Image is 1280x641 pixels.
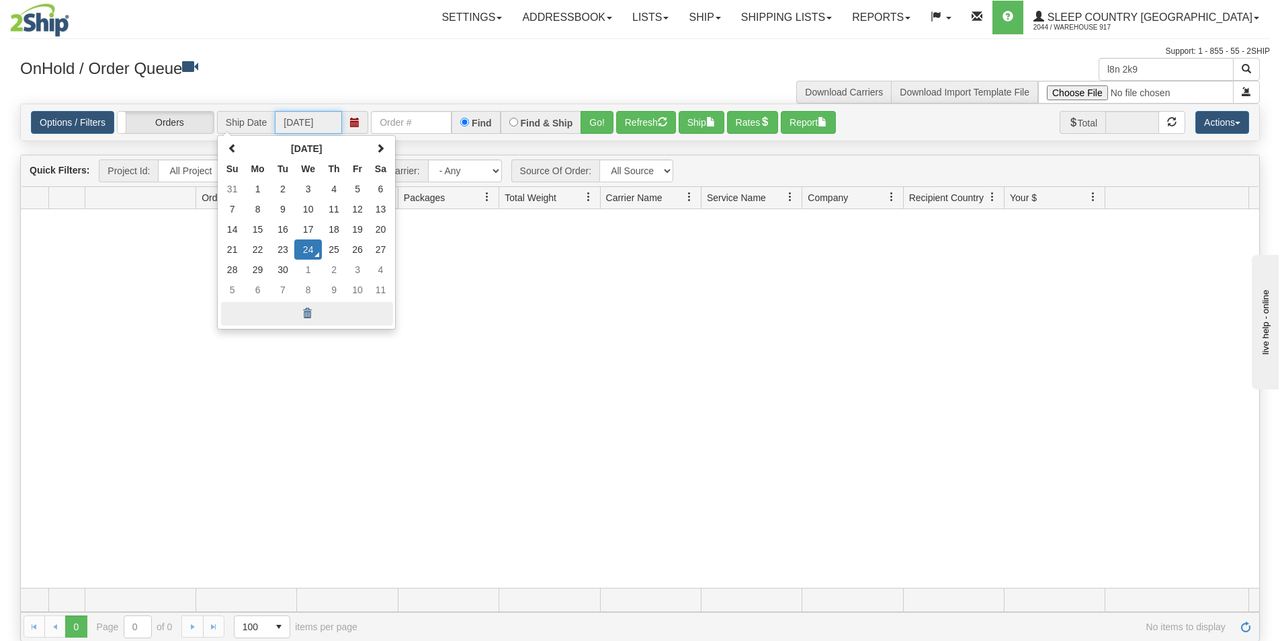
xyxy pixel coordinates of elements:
td: 8 [294,280,322,300]
td: 25 [322,239,346,260]
td: 28 [220,260,245,280]
td: 16 [271,219,295,239]
span: Sleep Country [GEOGRAPHIC_DATA] [1044,11,1252,23]
span: Previous Month [228,143,237,153]
td: 11 [369,280,392,300]
span: Source Of Order: [511,159,600,182]
a: Refresh [1235,615,1256,637]
span: Company [808,191,848,204]
td: 8 [245,199,271,219]
td: 12 [346,199,369,219]
button: Go! [581,111,613,134]
span: items per page [234,615,357,638]
td: 22 [245,239,271,260]
th: Th [322,159,346,179]
button: Rates [727,111,779,134]
td: 24 [294,239,322,260]
td: 5 [346,179,369,199]
label: Quick Filters: [30,163,89,177]
button: Refresh [616,111,676,134]
a: Recipient Country filter column settings [981,186,1004,209]
td: 27 [369,239,392,260]
a: Carrier Name filter column settings [678,186,701,209]
a: Service Name filter column settings [779,186,802,209]
th: Fr [346,159,369,179]
td: 7 [271,280,295,300]
span: Next Month [376,143,385,153]
a: Ship [679,1,730,34]
span: Carrier: [380,159,428,182]
img: logo2044.jpg [10,3,69,37]
td: 15 [245,219,271,239]
span: No items to display [376,621,1226,632]
span: select [268,616,290,638]
h3: OnHold / Order Queue [20,58,630,77]
input: Search [1099,58,1234,81]
span: 2044 / Warehouse 917 [1033,21,1134,34]
label: Find & Ship [521,118,573,128]
td: 21 [220,239,245,260]
span: Page sizes drop down [234,615,290,638]
td: 10 [346,280,369,300]
a: Your $ filter column settings [1082,186,1105,209]
td: 14 [220,219,245,239]
th: Sa [369,159,392,179]
td: 7 [220,199,245,219]
td: 17 [294,219,322,239]
label: Orders [118,112,214,133]
td: 3 [294,179,322,199]
div: Support: 1 - 855 - 55 - 2SHIP [10,46,1270,57]
th: Select Month [245,139,370,159]
iframe: chat widget [1249,252,1279,389]
button: Search [1233,58,1260,81]
th: Tu [271,159,295,179]
button: Actions [1195,111,1249,134]
input: Order # [371,111,452,134]
td: 10 [294,199,322,219]
span: Service Name [707,191,766,204]
a: Download Import Template File [900,87,1029,98]
td: 20 [369,219,392,239]
th: Su [220,159,245,179]
td: 19 [346,219,369,239]
td: 3 [346,260,369,280]
span: Packages [404,191,445,204]
button: Ship [679,111,724,134]
td: 2 [271,179,295,199]
td: 9 [271,199,295,219]
a: Download Carriers [805,87,883,98]
td: 1 [245,179,271,199]
span: Carrier Name [606,191,663,204]
td: 11 [322,199,346,219]
a: Sleep Country [GEOGRAPHIC_DATA] 2044 / Warehouse 917 [1023,1,1269,34]
span: Recipient Country [909,191,984,204]
span: Your $ [1010,191,1037,204]
td: 18 [322,219,346,239]
a: Company filter column settings [880,186,903,209]
td: 5 [220,280,245,300]
td: 4 [322,179,346,199]
div: grid toolbar [21,155,1259,187]
a: Total Weight filter column settings [577,186,600,209]
td: 26 [346,239,369,260]
td: 23 [271,239,295,260]
span: Page of 0 [97,615,173,638]
span: Total [1060,111,1106,134]
th: Mo [245,159,271,179]
th: We [294,159,322,179]
button: Report [781,111,836,134]
td: 6 [369,179,392,199]
td: 1 [294,260,322,280]
a: Packages filter column settings [476,186,499,209]
a: Reports [842,1,921,34]
label: Find [472,118,492,128]
span: Order # [202,191,233,204]
td: 31 [220,179,245,199]
a: Clear selection [220,305,394,324]
a: Shipping lists [731,1,842,34]
td: 4 [369,260,392,280]
a: Lists [622,1,679,34]
td: 6 [245,280,271,300]
a: Settings [431,1,512,34]
td: 9 [322,280,346,300]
